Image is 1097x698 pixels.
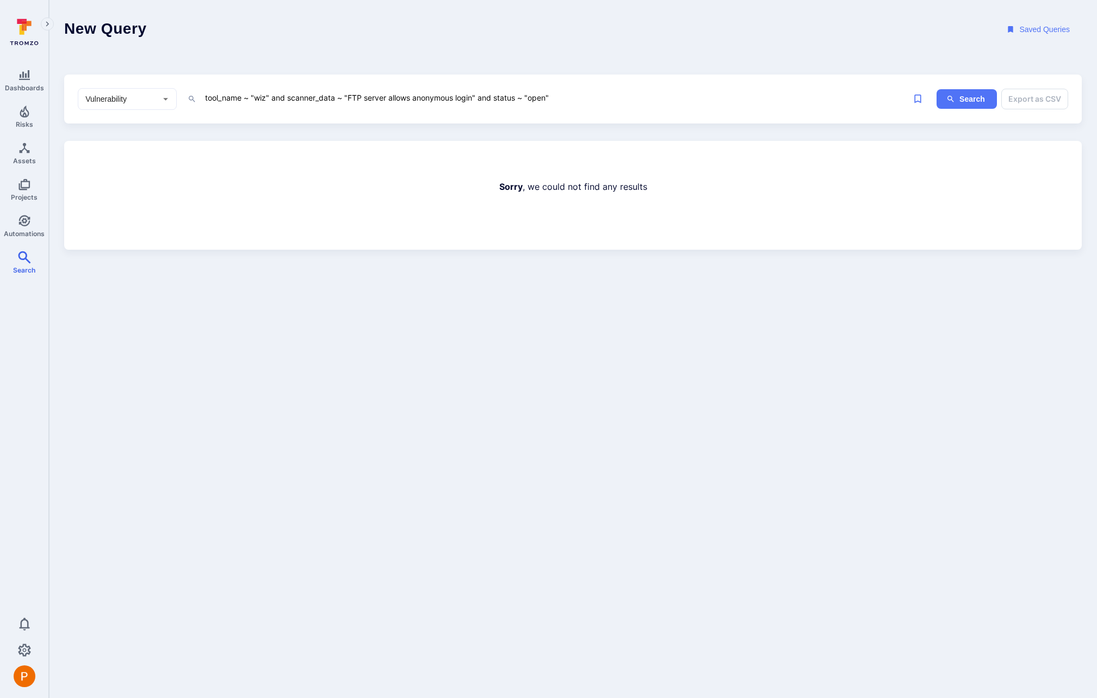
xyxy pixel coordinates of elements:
span: Save query [908,89,928,109]
strong: Sorry [499,181,523,192]
span: Search [13,266,35,274]
div: Peter Baker [14,665,35,687]
button: Open [159,92,172,106]
button: Expand navigation menu [41,17,54,30]
img: ACg8ocICMCW9Gtmm-eRbQDunRucU07-w0qv-2qX63v-oG-s=s96-c [14,665,35,687]
button: Export as CSV [1001,89,1068,109]
span: Assets [13,157,36,165]
span: Automations [4,230,45,238]
span: Projects [11,193,38,201]
button: ig-search [937,89,997,109]
textarea: Intelligence Graph search area [204,91,870,104]
input: Select basic entity [83,94,155,104]
i: Expand navigation menu [44,20,51,29]
span: Risks [16,120,33,128]
button: Saved Queries [996,20,1082,40]
span: Dashboards [5,84,44,92]
h1: New Query [64,20,147,40]
p: , we could not find any results [499,178,647,195]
